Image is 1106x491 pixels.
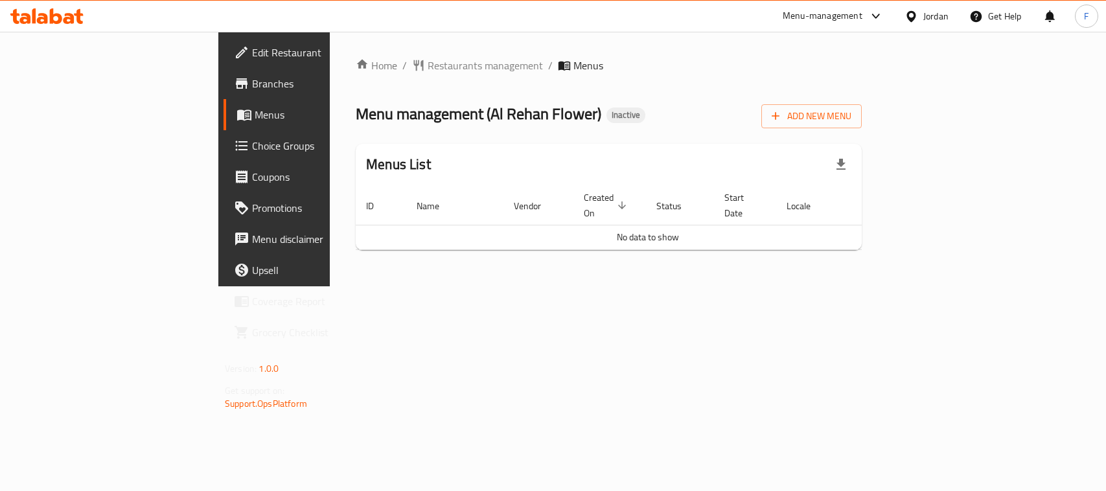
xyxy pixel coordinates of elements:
[252,200,393,216] span: Promotions
[356,58,862,73] nav: breadcrumb
[224,286,403,317] a: Coverage Report
[761,104,862,128] button: Add New Menu
[259,360,279,377] span: 1.0.0
[224,317,403,348] a: Grocery Checklist
[252,169,393,185] span: Coupons
[366,198,391,214] span: ID
[356,99,601,128] span: Menu management ( Al Rehan Flower )
[584,190,630,221] span: Created On
[656,198,698,214] span: Status
[1084,9,1089,23] span: F
[224,192,403,223] a: Promotions
[787,198,827,214] span: Locale
[252,325,393,340] span: Grocery Checklist
[428,58,543,73] span: Restaurants management
[356,186,940,250] table: enhanced table
[252,45,393,60] span: Edit Restaurant
[224,68,403,99] a: Branches
[225,395,307,412] a: Support.OpsPlatform
[224,223,403,255] a: Menu disclaimer
[606,108,645,123] div: Inactive
[224,161,403,192] a: Coupons
[224,255,403,286] a: Upsell
[417,198,456,214] span: Name
[606,109,645,120] span: Inactive
[224,37,403,68] a: Edit Restaurant
[772,108,851,124] span: Add New Menu
[366,155,431,174] h2: Menus List
[225,382,284,399] span: Get support on:
[412,58,543,73] a: Restaurants management
[548,58,553,73] li: /
[252,76,393,91] span: Branches
[224,99,403,130] a: Menus
[252,293,393,309] span: Coverage Report
[225,360,257,377] span: Version:
[252,138,393,154] span: Choice Groups
[573,58,603,73] span: Menus
[923,9,949,23] div: Jordan
[783,8,862,24] div: Menu-management
[825,149,857,180] div: Export file
[724,190,761,221] span: Start Date
[255,107,393,122] span: Menus
[514,198,558,214] span: Vendor
[252,231,393,247] span: Menu disclaimer
[224,130,403,161] a: Choice Groups
[843,186,940,225] th: Actions
[252,262,393,278] span: Upsell
[617,229,679,245] span: No data to show
[402,58,407,73] li: /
